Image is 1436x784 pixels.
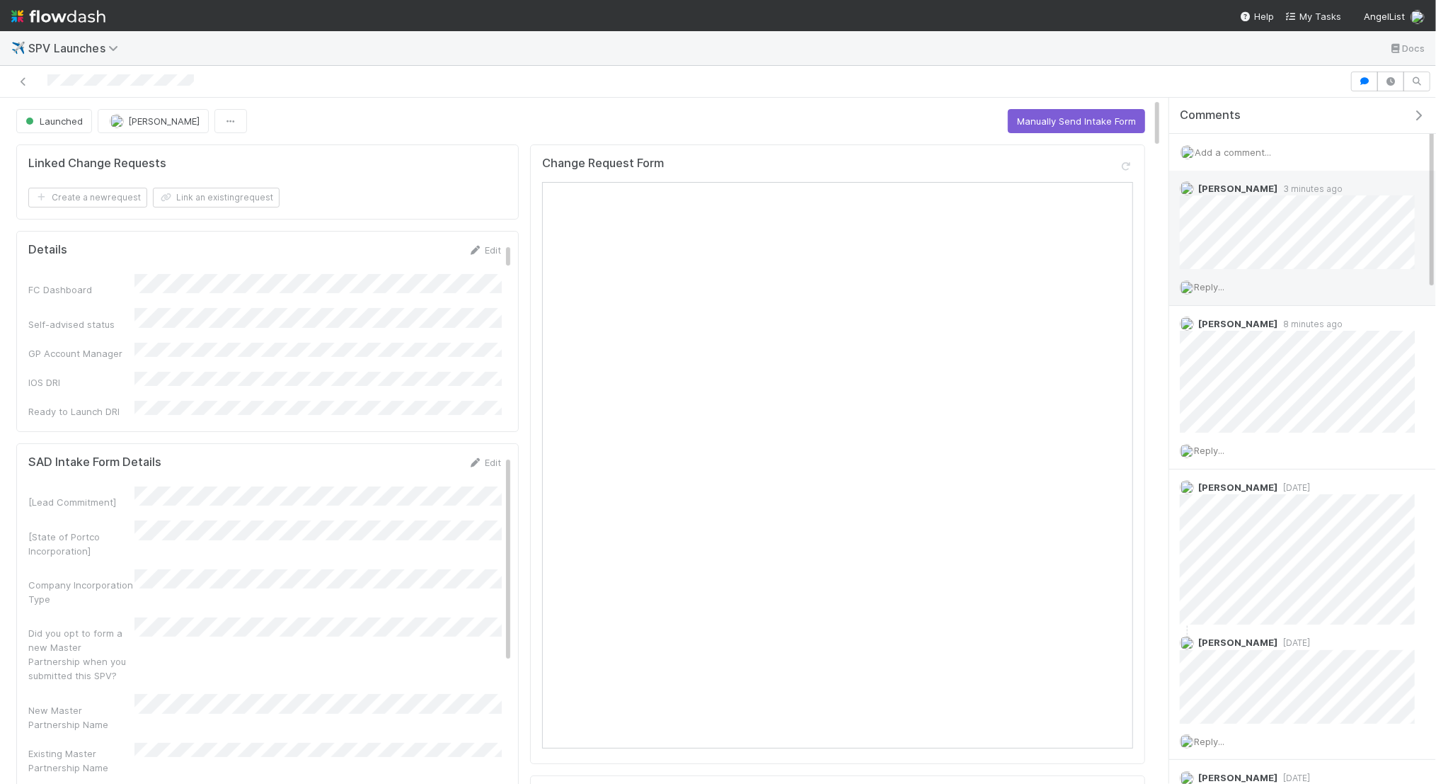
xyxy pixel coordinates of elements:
img: avatar_f32b584b-9fa7-42e4-bca2-ac5b6bf32423.png [110,114,124,128]
div: [Lead Commitment] [28,495,134,509]
span: SPV Launches [28,41,125,55]
img: logo-inverted-e16ddd16eac7371096b0.svg [11,4,105,28]
div: Help [1240,9,1274,23]
span: [PERSON_NAME] [1198,637,1277,648]
img: avatar_f32b584b-9fa7-42e4-bca2-ac5b6bf32423.png [1180,444,1194,458]
img: avatar_f32b584b-9fa7-42e4-bca2-ac5b6bf32423.png [1181,145,1195,159]
span: Comments [1180,108,1241,123]
img: avatar_f32b584b-9fa7-42e4-bca2-ac5b6bf32423.png [1180,734,1194,749]
img: avatar_f32b584b-9fa7-42e4-bca2-ac5b6bf32423.png [1180,317,1194,331]
h5: Change Request Form [542,157,664,171]
span: [PERSON_NAME] [1198,318,1277,329]
span: [DATE] [1277,773,1310,783]
span: Reply... [1194,281,1224,292]
a: Edit [468,457,501,468]
span: [DATE] [1277,637,1310,648]
div: FC Dashboard [28,283,134,297]
h5: Linked Change Requests [28,157,166,171]
span: 3 minutes ago [1277,183,1343,194]
div: Company Incorporation Type [28,578,134,606]
span: ✈️ [11,42,25,54]
img: avatar_f32b584b-9fa7-42e4-bca2-ac5b6bf32423.png [1180,636,1194,650]
a: Edit [468,244,501,256]
span: [PERSON_NAME] [1198,183,1277,194]
button: Manually Send Intake Form [1008,109,1145,133]
span: Add a comment... [1195,147,1271,158]
h5: Details [28,243,67,257]
a: My Tasks [1285,9,1341,23]
img: avatar_f32b584b-9fa7-42e4-bca2-ac5b6bf32423.png [1180,280,1194,295]
img: avatar_b0da76e8-8e9d-47e0-9b3e-1b93abf6f697.png [1180,480,1194,494]
span: [PERSON_NAME] [128,115,200,127]
div: IOS DRI [28,375,134,390]
div: [State of Portco Incorporation] [28,530,134,558]
span: [PERSON_NAME] [1198,482,1277,493]
h5: SAD Intake Form Details [28,455,161,470]
div: Did you opt to form a new Master Partnership when you submitted this SPV? [28,626,134,683]
button: Create a newrequest [28,188,147,208]
div: New Master Partnership Name [28,703,134,732]
img: avatar_b0da76e8-8e9d-47e0-9b3e-1b93abf6f697.png [1180,181,1194,195]
div: Self-advised status [28,317,134,331]
span: [PERSON_NAME] [1198,772,1277,783]
div: GP Account Manager [28,346,134,360]
div: Ready to Launch DRI [28,404,134,419]
button: [PERSON_NAME] [98,109,209,133]
span: [DATE] [1277,482,1310,493]
button: Link an existingrequest [153,188,280,208]
span: Reply... [1194,736,1224,747]
span: 8 minutes ago [1277,319,1343,329]
div: Existing Master Partnership Name [28,746,134,775]
img: avatar_f32b584b-9fa7-42e4-bca2-ac5b6bf32423.png [1411,10,1425,24]
a: Docs [1389,40,1425,57]
span: Reply... [1194,445,1224,456]
span: AngelList [1364,11,1405,22]
span: My Tasks [1285,11,1341,22]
